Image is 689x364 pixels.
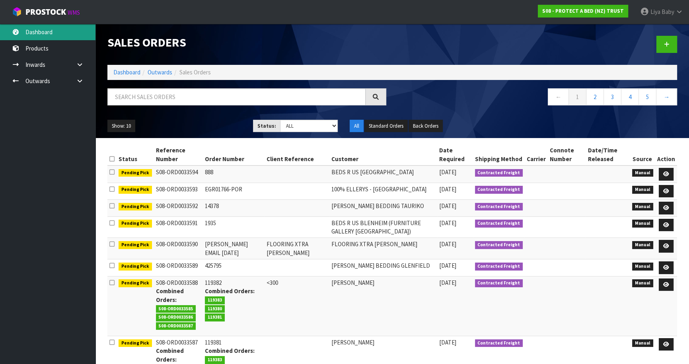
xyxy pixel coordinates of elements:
span: Pending Pick [119,186,152,194]
th: Action [655,144,677,165]
span: Sales Orders [179,68,211,76]
th: Source [630,144,655,165]
span: [DATE] [439,202,456,210]
strong: S08 - PROTECT A BED (NZ) TRUST [542,8,624,14]
a: Outwards [148,68,172,76]
td: S08-ORD0033589 [154,259,203,276]
span: Contracted Freight [475,263,523,271]
td: [PERSON_NAME] [329,276,437,336]
span: Contracted Freight [475,203,523,211]
strong: Combined Orders: [205,287,255,295]
th: Date Required [437,144,473,165]
span: 119383 [205,296,225,304]
a: 1 [568,88,586,105]
th: Date/Time Released [586,144,630,165]
span: Pending Pick [119,241,152,249]
span: Manual [632,263,653,271]
span: Contracted Freight [475,186,523,194]
td: S08-ORD0033591 [154,216,203,238]
td: 119382 [203,276,265,336]
span: [DATE] [439,168,456,176]
td: EGR01766-POR [203,183,265,200]
span: Contracted Freight [475,169,523,177]
td: S08-ORD0033590 [154,238,203,259]
th: Order Number [203,144,265,165]
button: Standard Orders [364,120,408,132]
a: 2 [586,88,604,105]
button: Show: 10 [107,120,135,132]
span: [DATE] [439,279,456,286]
td: 888 [203,165,265,183]
td: S08-ORD0033594 [154,165,203,183]
span: 119383 [205,356,225,364]
td: FLOORING XTRA [PERSON_NAME] [265,238,329,259]
td: 14378 [203,200,265,217]
td: 1935 [203,216,265,238]
strong: Combined Orders: [156,287,184,303]
input: Search sales orders [107,88,366,105]
span: Liya [650,8,660,16]
td: <300 [265,276,329,336]
button: All [350,120,364,132]
span: Pending Pick [119,279,152,287]
td: 425795 [203,259,265,276]
span: Manual [632,203,653,211]
span: Pending Pick [119,220,152,228]
button: Back Orders [409,120,443,132]
td: S08-ORD0033588 [154,276,203,336]
span: [DATE] [439,240,456,248]
span: Pending Pick [119,339,152,347]
td: [PERSON_NAME] BEDDING TAURIKO [329,200,437,217]
a: Dashboard [113,68,140,76]
strong: Combined Orders: [205,347,255,354]
th: Shipping Method [473,144,525,165]
span: Contracted Freight [475,279,523,287]
strong: Status: [257,123,276,129]
th: Customer [329,144,437,165]
span: Pending Pick [119,169,152,177]
th: Carrier [525,144,548,165]
nav: Page navigation [398,88,677,108]
span: Pending Pick [119,263,152,271]
th: Status [117,144,154,165]
span: Contracted Freight [475,339,523,347]
img: cube-alt.png [12,7,22,17]
span: S08-ORD0033587 [156,322,196,330]
span: Manual [632,339,653,347]
th: Client Reference [265,144,329,165]
span: Manual [632,186,653,194]
strong: Combined Orders: [156,347,184,363]
span: Manual [632,279,653,287]
span: Manual [632,220,653,228]
span: [DATE] [439,185,456,193]
small: WMS [68,9,80,16]
span: Manual [632,241,653,249]
span: Contracted Freight [475,220,523,228]
span: S08-ORD0033586 [156,313,196,321]
span: [DATE] [439,219,456,227]
th: Reference Number [154,144,203,165]
span: [DATE] [439,339,456,346]
td: FLOORING XTRA [PERSON_NAME] [329,238,437,259]
a: ← [548,88,569,105]
th: Connote Number [548,144,586,165]
span: S08-ORD0033585 [156,305,196,313]
td: BEDS R US [GEOGRAPHIC_DATA] [329,165,437,183]
td: S08-ORD0033592 [154,200,203,217]
span: 119380 [205,305,225,313]
td: 100% ELLERYS - [GEOGRAPHIC_DATA] [329,183,437,200]
span: Manual [632,169,653,177]
td: BEDS R US BLENHEIM (FURNITURE GALLERY [GEOGRAPHIC_DATA]) [329,216,437,238]
a: → [656,88,677,105]
a: 5 [638,88,656,105]
span: ProStock [25,7,66,17]
span: Pending Pick [119,203,152,211]
span: Baby [662,8,674,16]
a: 3 [603,88,621,105]
span: [DATE] [439,262,456,269]
a: 4 [621,88,639,105]
td: S08-ORD0033593 [154,183,203,200]
a: S08 - PROTECT A BED (NZ) TRUST [538,5,628,18]
span: 119381 [205,313,225,321]
td: [PERSON_NAME] BEDDING GLENFIELD [329,259,437,276]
